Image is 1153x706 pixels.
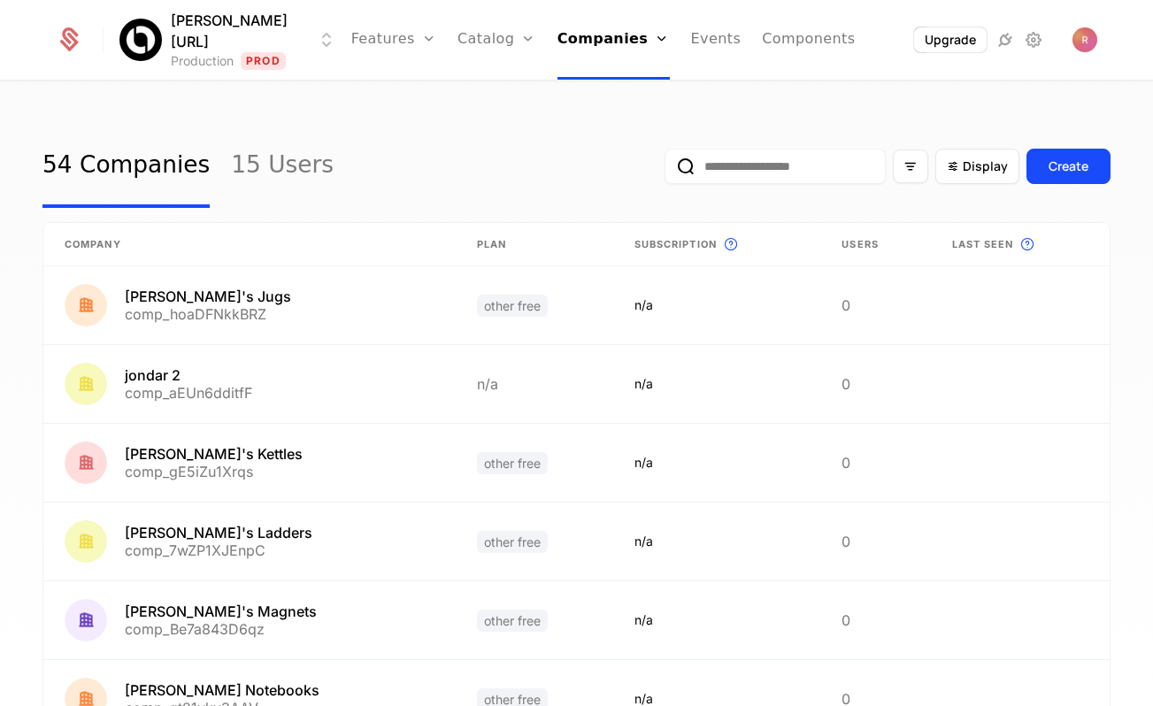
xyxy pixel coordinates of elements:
[42,125,210,208] a: 54 Companies
[1072,27,1097,52] img: Ryan
[634,237,717,252] span: Subscription
[952,237,1014,252] span: Last seen
[995,29,1016,50] a: Integrations
[914,27,987,52] button: Upgrade
[43,223,456,266] th: Company
[119,19,162,61] img: Billy.ai
[963,157,1008,175] span: Display
[893,150,928,183] button: Filter options
[1072,27,1097,52] button: Open user button
[231,125,334,208] a: 15 Users
[125,10,337,70] button: Select environment
[171,10,298,52] span: [PERSON_NAME][URL]
[820,223,930,266] th: Users
[1023,29,1044,50] a: Settings
[935,149,1019,184] button: Display
[171,52,234,70] div: Production
[1026,149,1111,184] button: Create
[241,52,286,70] span: Prod
[456,223,613,266] th: Plan
[1049,157,1088,175] div: Create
